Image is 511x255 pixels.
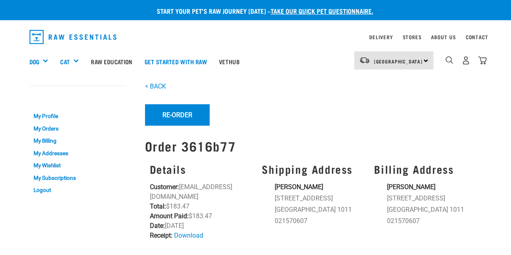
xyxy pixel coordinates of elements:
[29,184,126,197] a: Logout
[29,30,117,44] img: Raw Essentials Logo
[145,139,482,153] h1: Order 3616b77
[275,183,323,191] strong: [PERSON_NAME]
[145,158,257,246] div: [EMAIL_ADDRESS][DOMAIN_NAME] $183.47 $183.47 [DATE]
[29,57,39,66] a: Dog
[145,82,166,90] a: < BACK
[262,163,364,175] h3: Shipping Address
[387,194,477,203] li: [STREET_ADDRESS]
[271,9,373,13] a: take our quick pet questionnaire.
[369,36,393,38] a: Delivery
[29,147,126,160] a: My Addresses
[150,232,172,239] strong: Receipt:
[29,94,69,98] a: My Account
[275,216,364,226] li: 021570607
[139,45,213,78] a: Get started with Raw
[150,183,179,191] strong: Customer:
[403,36,422,38] a: Stores
[29,172,126,184] a: My Subscriptions
[213,45,246,78] a: Vethub
[150,202,166,210] strong: Total:
[374,60,423,63] span: [GEOGRAPHIC_DATA]
[150,212,189,220] strong: Amount Paid:
[23,27,488,47] nav: dropdown navigation
[174,232,203,239] a: Download
[462,56,470,65] img: user.png
[85,45,138,78] a: Raw Education
[29,159,126,172] a: My Wishlist
[478,56,487,65] img: home-icon@2x.png
[145,104,210,125] button: Re-Order
[29,135,126,147] a: My Billing
[275,205,364,215] li: [GEOGRAPHIC_DATA] 1011
[275,194,364,203] li: [STREET_ADDRESS]
[29,122,126,135] a: My Orders
[387,205,477,215] li: [GEOGRAPHIC_DATA] 1011
[446,56,453,64] img: home-icon-1@2x.png
[466,36,488,38] a: Contact
[150,222,165,230] strong: Date:
[150,163,252,175] h3: Details
[387,216,477,226] li: 021570607
[431,36,456,38] a: About Us
[60,57,69,66] a: Cat
[387,183,435,191] strong: [PERSON_NAME]
[29,110,126,122] a: My Profile
[359,57,370,64] img: van-moving.png
[374,163,477,175] h3: Billing Address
